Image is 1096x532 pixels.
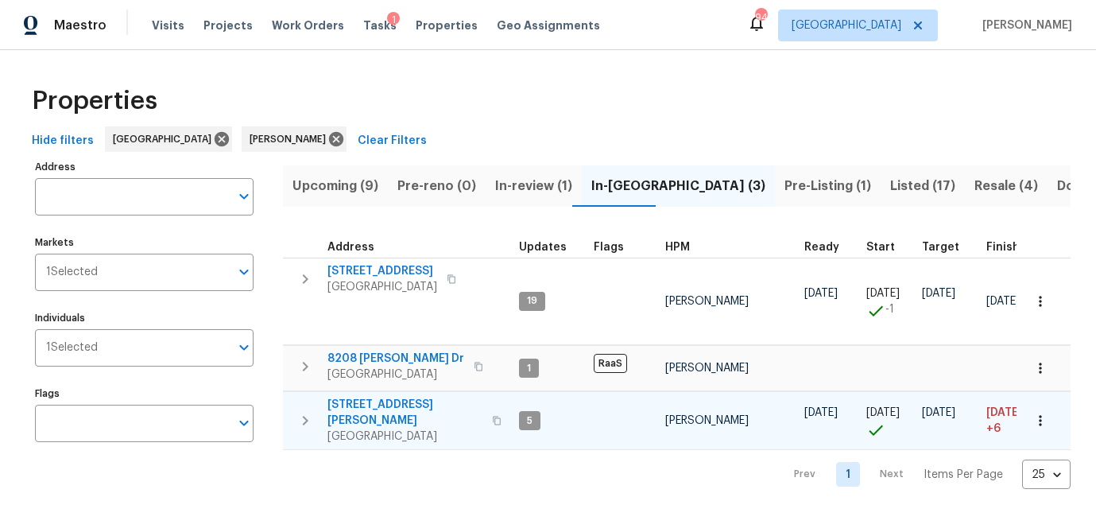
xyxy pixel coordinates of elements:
[974,175,1038,197] span: Resale (4)
[885,301,894,317] span: -1
[327,429,482,445] span: [GEOGRAPHIC_DATA]
[46,266,98,279] span: 1 Selected
[521,294,544,308] span: 19
[35,162,254,172] label: Address
[866,288,900,299] span: [DATE]
[327,263,437,279] span: [STREET_ADDRESS]
[387,12,400,28] div: 1
[804,242,839,253] span: Ready
[784,175,871,197] span: Pre-Listing (1)
[327,397,482,429] span: [STREET_ADDRESS][PERSON_NAME]
[779,460,1071,489] nav: Pagination Navigation
[521,362,537,375] span: 1
[922,407,955,418] span: [DATE]
[1022,454,1071,495] div: 25
[250,131,332,147] span: [PERSON_NAME]
[924,467,1003,483] p: Items Per Page
[233,261,255,283] button: Open
[233,185,255,208] button: Open
[363,20,397,31] span: Tasks
[327,279,437,295] span: [GEOGRAPHIC_DATA]
[922,288,955,299] span: [DATE]
[203,17,253,33] span: Projects
[594,242,624,253] span: Flags
[866,407,900,418] span: [DATE]
[327,242,374,253] span: Address
[922,242,959,253] span: Target
[292,175,378,197] span: Upcoming (9)
[327,351,464,367] span: 8208 [PERSON_NAME] Dr
[46,341,98,355] span: 1 Selected
[866,242,909,253] div: Actual renovation start date
[416,17,478,33] span: Properties
[804,242,854,253] div: Earliest renovation start date (first business day after COE or Checkout)
[755,10,766,25] div: 94
[521,414,539,428] span: 5
[804,288,838,299] span: [DATE]
[860,258,916,345] td: Project started 1 days early
[358,131,427,151] span: Clear Filters
[922,242,974,253] div: Target renovation project end date
[986,407,1022,418] span: [DATE]
[792,17,901,33] span: [GEOGRAPHIC_DATA]
[591,175,765,197] span: In-[GEOGRAPHIC_DATA] (3)
[113,131,218,147] span: [GEOGRAPHIC_DATA]
[351,126,433,156] button: Clear Filters
[32,131,94,151] span: Hide filters
[32,93,157,109] span: Properties
[495,175,572,197] span: In-review (1)
[665,363,749,374] span: [PERSON_NAME]
[665,296,749,307] span: [PERSON_NAME]
[986,242,1034,253] div: Projected renovation finish date
[25,126,100,156] button: Hide filters
[54,17,107,33] span: Maestro
[980,392,1040,450] td: Scheduled to finish 6 day(s) late
[327,367,464,382] span: [GEOGRAPHIC_DATA]
[866,242,895,253] span: Start
[519,242,567,253] span: Updates
[233,412,255,434] button: Open
[152,17,184,33] span: Visits
[986,242,1020,253] span: Finish
[860,392,916,450] td: Project started on time
[986,296,1020,307] span: [DATE]
[105,126,232,152] div: [GEOGRAPHIC_DATA]
[35,238,254,247] label: Markets
[594,354,627,373] span: RaaS
[233,336,255,359] button: Open
[35,389,254,398] label: Flags
[890,175,955,197] span: Listed (17)
[35,313,254,323] label: Individuals
[272,17,344,33] span: Work Orders
[497,17,600,33] span: Geo Assignments
[986,421,1001,437] span: +6
[397,175,476,197] span: Pre-reno (0)
[836,462,860,487] a: Goto page 1
[665,415,749,426] span: [PERSON_NAME]
[976,17,1072,33] span: [PERSON_NAME]
[665,242,690,253] span: HPM
[242,126,347,152] div: [PERSON_NAME]
[804,407,838,418] span: [DATE]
